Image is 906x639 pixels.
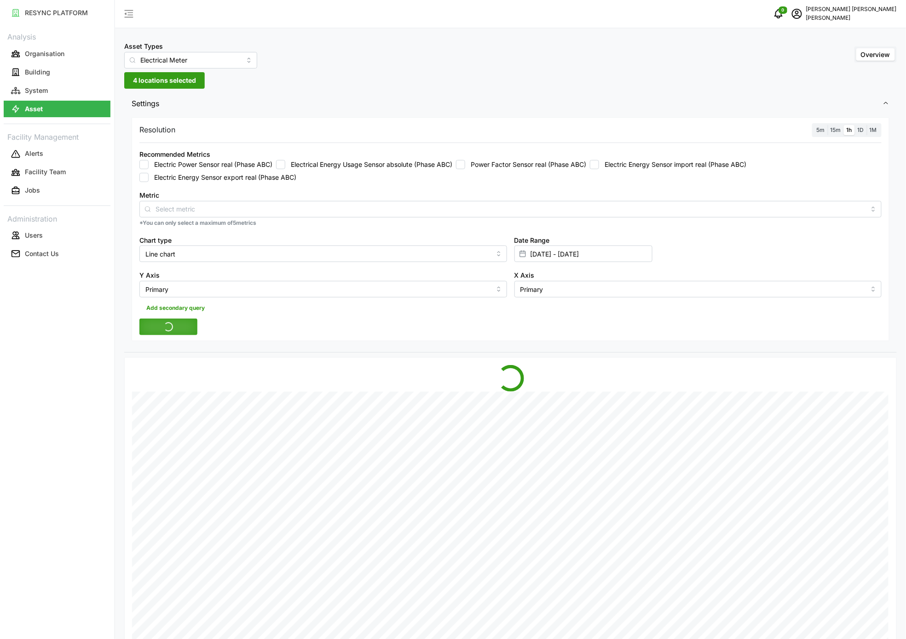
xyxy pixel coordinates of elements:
label: Electrical Energy Usage Sensor absolute (Phase ABC) [285,160,452,169]
p: Facility Management [4,130,110,143]
p: Jobs [25,186,40,195]
span: 1D [858,126,864,133]
a: Building [4,63,110,81]
p: Resolution [139,124,175,136]
span: Overview [861,51,890,58]
a: RESYNC PLATFORM [4,4,110,22]
span: 1h [847,126,852,133]
button: Facility Team [4,164,110,181]
button: Building [4,64,110,80]
button: Users [4,227,110,244]
button: Add secondary query [139,301,212,315]
p: Organisation [25,49,64,58]
a: Contact Us [4,245,110,263]
a: Organisation [4,45,110,63]
span: Add secondary query [146,302,205,314]
p: Users [25,231,43,240]
p: Administration [4,211,110,225]
a: Jobs [4,182,110,200]
button: RESYNC PLATFORM [4,5,110,21]
input: Select Y axis [139,281,507,297]
button: Jobs [4,183,110,199]
span: 0 [782,7,785,13]
button: System [4,82,110,99]
input: Select X axis [514,281,882,297]
label: Power Factor Sensor real (Phase ABC) [465,160,586,169]
p: Analysis [4,29,110,43]
label: Electric Power Sensor real (Phase ABC) [149,160,272,169]
input: Select metric [156,204,866,214]
a: System [4,81,110,100]
button: Contact Us [4,245,110,262]
p: System [25,86,48,95]
p: Contact Us [25,249,59,258]
input: Select date range [514,245,652,262]
p: Alerts [25,149,43,158]
p: [PERSON_NAME] [PERSON_NAME] [806,5,897,14]
button: Organisation [4,46,110,62]
label: Y Axis [139,270,160,280]
span: 5m [817,126,825,133]
span: 4 locations selected [133,73,196,88]
button: Asset [4,101,110,117]
p: Facility Team [25,167,66,177]
label: Date Range [514,235,550,245]
label: Metric [139,190,159,200]
label: X Axis [514,270,535,280]
span: 1M [870,126,877,133]
input: Select chart type [139,245,507,262]
button: notifications [769,5,788,23]
label: Electric Energy Sensor import real (Phase ABC) [599,160,746,169]
span: Settings [132,92,883,115]
a: Asset [4,100,110,118]
button: Settings [124,92,897,115]
p: *You can only select a maximum of 5 metrics [139,219,882,227]
p: Building [25,68,50,77]
button: schedule [788,5,806,23]
p: [PERSON_NAME] [806,14,897,23]
label: Electric Energy Sensor export real (Phase ABC) [149,173,296,182]
p: Asset [25,104,43,114]
div: Settings [124,115,897,353]
a: Alerts [4,145,110,163]
a: Facility Team [4,163,110,182]
div: Recommended Metrics [139,149,210,160]
label: Asset Types [124,41,163,51]
a: Users [4,226,110,245]
button: Alerts [4,146,110,162]
p: RESYNC PLATFORM [25,8,88,17]
span: 15m [831,126,841,133]
label: Chart type [139,235,172,245]
button: 4 locations selected [124,72,205,89]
